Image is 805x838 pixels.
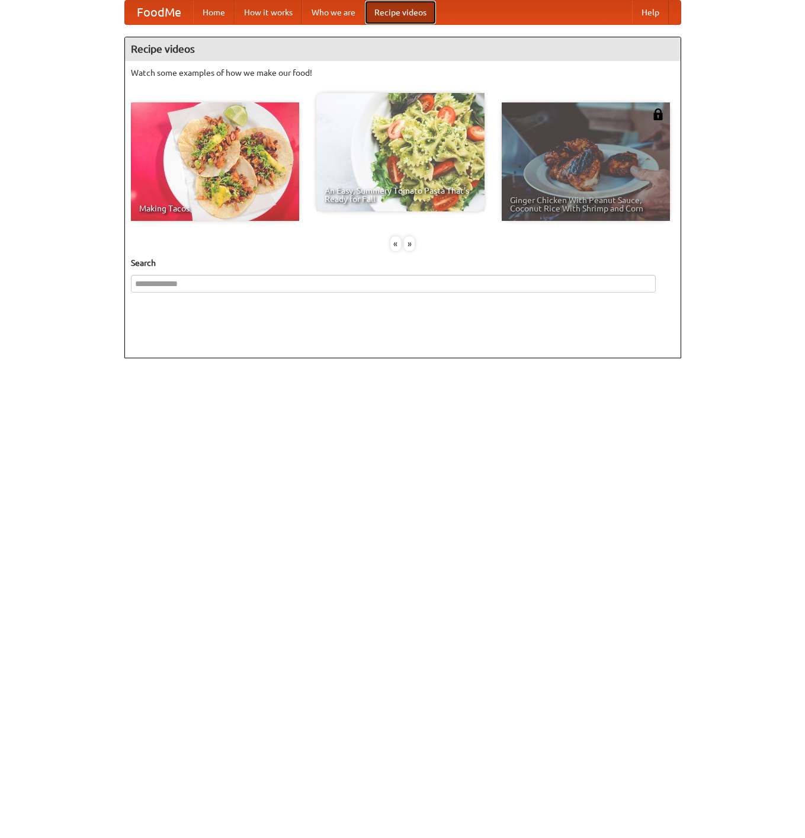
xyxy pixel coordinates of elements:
span: An Easy, Summery Tomato Pasta That's Ready for Fall [325,187,476,203]
div: » [404,236,415,251]
a: How it works [235,1,302,24]
a: Help [632,1,669,24]
a: Recipe videos [365,1,436,24]
h5: Search [131,257,675,269]
a: Home [193,1,235,24]
p: Watch some examples of how we make our food! [131,67,675,79]
div: « [390,236,401,251]
a: An Easy, Summery Tomato Pasta That's Ready for Fall [316,93,485,211]
span: Making Tacos [139,204,291,213]
a: FoodMe [125,1,193,24]
img: 483408.png [652,108,664,120]
a: Making Tacos [131,102,299,221]
a: Who we are [302,1,365,24]
h4: Recipe videos [125,37,681,61]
